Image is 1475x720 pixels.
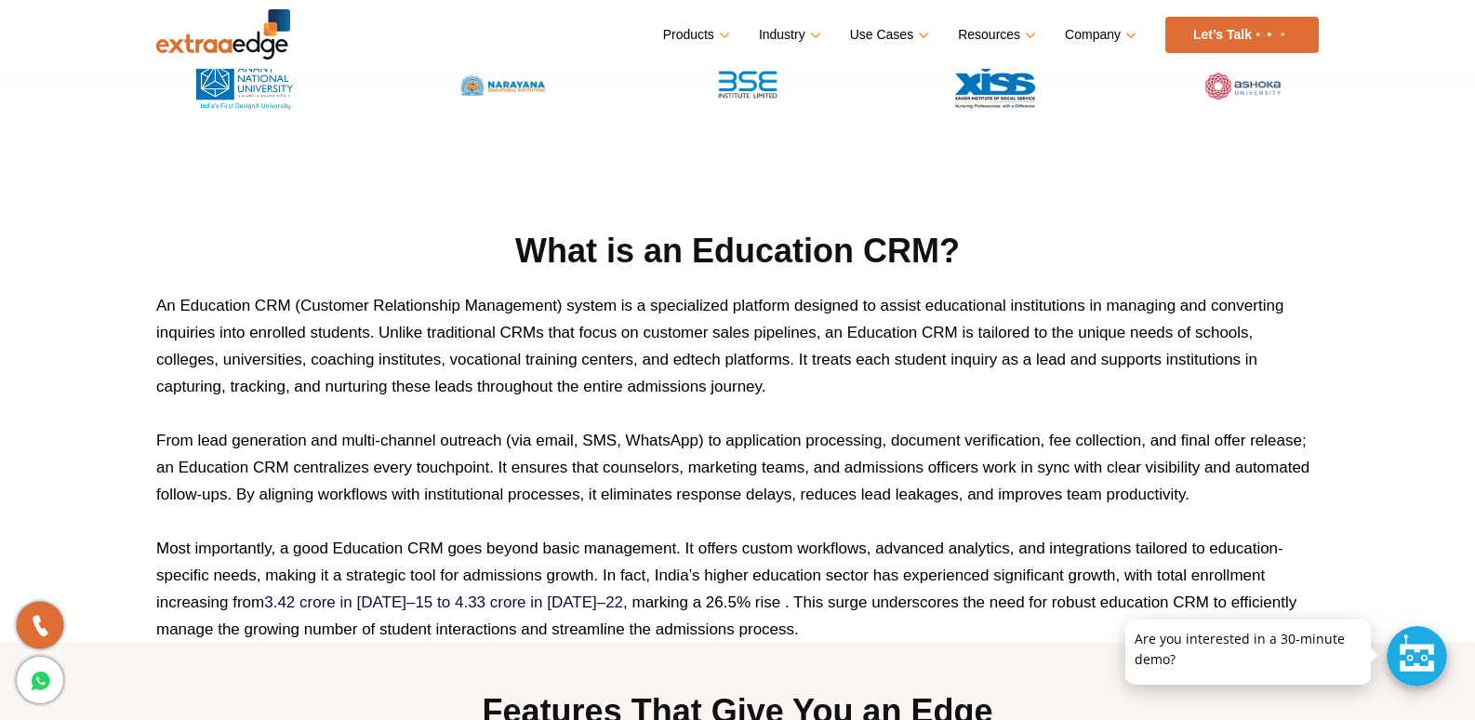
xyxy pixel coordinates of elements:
p: Most importantly, a good Education CRM goes beyond basic management. It offers custom workflows, ... [156,535,1319,643]
h2: What is an Education CRM? [156,229,1319,273]
a: Industry [759,21,817,48]
a: 3.42 crore in [DATE]–15 to 4.33 crore in [DATE]–22 [264,593,623,611]
a: Resources [958,21,1032,48]
p: An Education CRM (Customer Relationship Management) system is a specialized platform designed to ... [156,292,1319,400]
a: Use Cases [850,21,925,48]
p: From lead generation and multi-channel outreach (via email, SMS, WhatsApp) to application process... [156,427,1319,508]
a: Let’s Talk [1165,17,1319,53]
a: Products [663,21,726,48]
div: Chat [1387,626,1447,687]
a: Company [1065,21,1133,48]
